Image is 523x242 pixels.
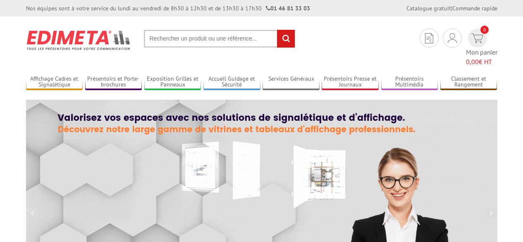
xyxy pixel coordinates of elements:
a: devis rapide 0 Mon panier 0,00€ HT [466,29,497,67]
a: Accueil Guidage et Sécurité [203,75,260,89]
img: devis rapide [425,33,433,43]
a: Affichage Cadres et Signalétique [26,75,83,89]
img: Présentoir, panneau, stand - Edimeta - PLV, affichage, mobilier bureau, entreprise [26,25,131,55]
input: Rechercher un produit ou une référence... [144,30,295,48]
img: devis rapide [448,33,457,43]
a: Classement et Rangement [440,75,497,89]
a: Services Généraux [263,75,320,89]
span: € HT [466,57,497,67]
img: devis rapide [471,34,483,43]
span: Mon panier [466,48,497,67]
div: Nos équipes sont à votre service du lundi au vendredi de 8h30 à 12h30 et de 13h30 à 17h30 [26,4,310,12]
input: rechercher [277,30,295,48]
div: | [406,4,497,12]
a: Présentoirs Multimédia [381,75,438,89]
a: Exposition Grilles et Panneaux [144,75,201,89]
a: Commande rapide [452,5,497,12]
strong: 01 46 81 33 03 [266,5,310,12]
a: Présentoirs et Porte-brochures [85,75,142,89]
a: Présentoirs Presse et Journaux [322,75,379,89]
span: 0,00 [466,58,479,66]
a: Catalogue gratuit [406,5,451,12]
span: 0 [480,26,489,34]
